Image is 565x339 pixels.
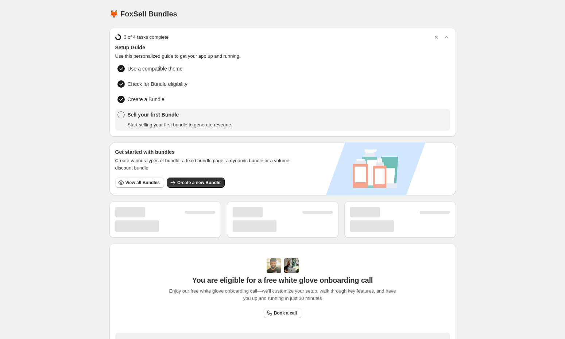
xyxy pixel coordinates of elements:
[115,157,297,172] span: Create various types of bundle, a fixed bundle page, a dynamic bundle or a volume discount bundle
[124,34,169,41] span: 3 of 4 tasks complete
[284,258,299,273] img: Prakhar
[109,9,177,18] h1: 🦊 FoxSell Bundles
[274,310,297,316] span: Book a call
[128,111,233,118] span: Sell your first Bundle
[128,80,187,88] span: Check for Bundle eligibility
[128,121,233,129] span: Start selling your first bundle to generate revenue.
[165,287,400,302] span: Enjoy our free white glove onboarding call—we'll customize your setup, walk through key features,...
[115,44,450,51] span: Setup Guide
[192,276,373,285] span: You are eligible for a free white glove onboarding call
[267,258,281,273] img: Adi
[115,53,450,60] span: Use this personalized guide to get your app up and running.
[177,180,220,186] span: Create a new Bundle
[115,148,297,156] h3: Get started with bundles
[128,96,165,103] span: Create a Bundle
[125,180,160,186] span: View all Bundles
[128,65,183,72] span: Use a compatible theme
[167,178,225,188] button: Create a new Bundle
[115,178,164,188] button: View all Bundles
[264,308,301,318] a: Book a call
